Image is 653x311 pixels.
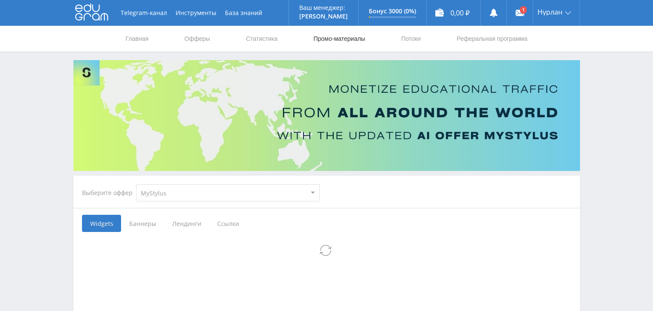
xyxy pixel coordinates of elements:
img: Banner [73,60,580,171]
span: Widgets [82,215,121,232]
a: Потоки [400,26,422,52]
span: Лендинги [164,215,209,232]
span: Баннеры [121,215,164,232]
p: [PERSON_NAME] [299,13,348,20]
p: Ваш менеджер: [299,4,348,11]
p: Бонус 3000 (0%) [369,8,416,15]
div: Выберите оффер [82,189,136,196]
span: Ссылки [209,215,247,232]
span: Нурлан [538,9,562,15]
a: Офферы [184,26,211,52]
a: Статистика [245,26,279,52]
a: Реферальная программа [456,26,528,52]
a: Главная [125,26,149,52]
a: Промо-материалы [313,26,366,52]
